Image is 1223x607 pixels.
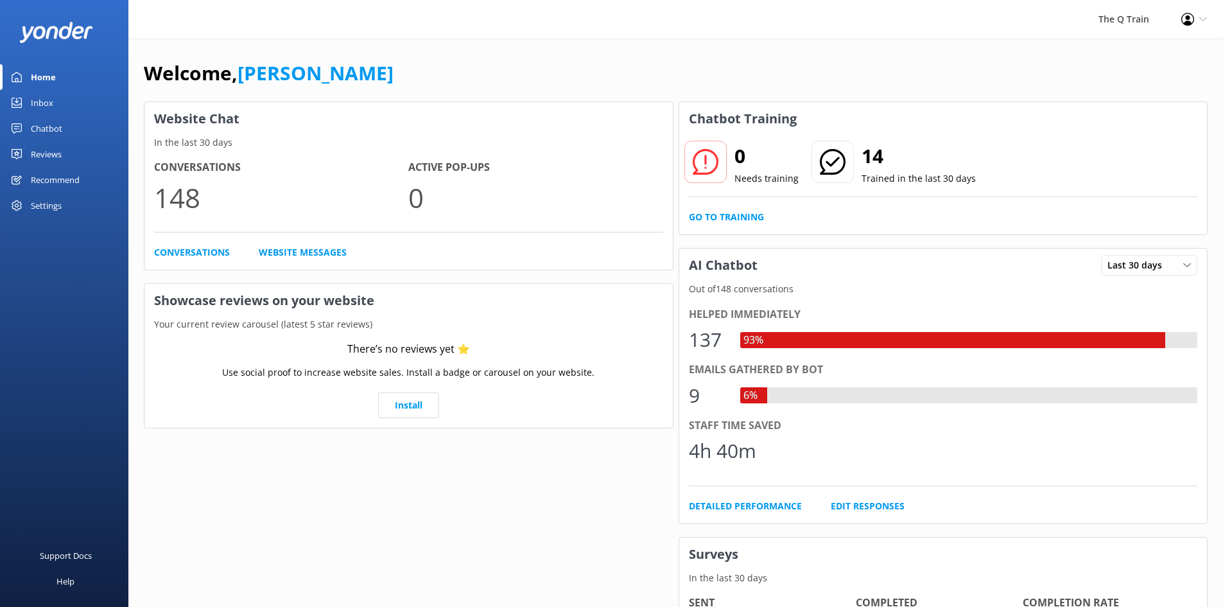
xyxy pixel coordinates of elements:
[19,22,93,43] img: yonder-white-logo.png
[679,538,1208,571] h3: Surveys
[408,159,663,176] h4: Active Pop-ups
[259,245,347,260] a: Website Messages
[689,499,802,513] a: Detailed Performance
[689,418,1198,434] div: Staff time saved
[144,136,673,150] p: In the last 30 days
[689,380,727,411] div: 9
[679,571,1208,585] p: In the last 30 days
[56,568,74,594] div: Help
[734,141,799,172] h2: 0
[689,324,727,355] div: 137
[31,141,62,167] div: Reviews
[238,60,394,86] a: [PERSON_NAME]
[740,387,761,404] div: 6%
[154,176,408,219] p: 148
[31,193,62,218] div: Settings
[831,499,905,513] a: Edit Responses
[144,317,673,331] p: Your current review carousel (latest 5 star reviews)
[144,58,394,89] h1: Welcome,
[862,141,976,172] h2: 14
[862,172,976,186] p: Trained in the last 30 days
[222,365,594,380] p: Use social proof to increase website sales. Install a badge or carousel on your website.
[154,245,230,260] a: Conversations
[740,332,767,349] div: 93%
[31,167,80,193] div: Recommend
[689,362,1198,378] div: Emails gathered by bot
[408,176,663,219] p: 0
[734,172,799,186] p: Needs training
[31,64,56,90] div: Home
[154,159,408,176] h4: Conversations
[679,282,1208,296] p: Out of 148 conversations
[347,341,470,358] div: There’s no reviews yet ⭐
[689,210,764,224] a: Go to Training
[31,90,53,116] div: Inbox
[1107,258,1170,272] span: Last 30 days
[144,102,673,136] h3: Website Chat
[689,306,1198,323] div: Helped immediately
[40,543,92,568] div: Support Docs
[679,102,806,136] h3: Chatbot Training
[378,392,439,418] a: Install
[689,435,756,466] div: 4h 40m
[31,116,62,141] div: Chatbot
[144,284,673,317] h3: Showcase reviews on your website
[679,249,767,282] h3: AI Chatbot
